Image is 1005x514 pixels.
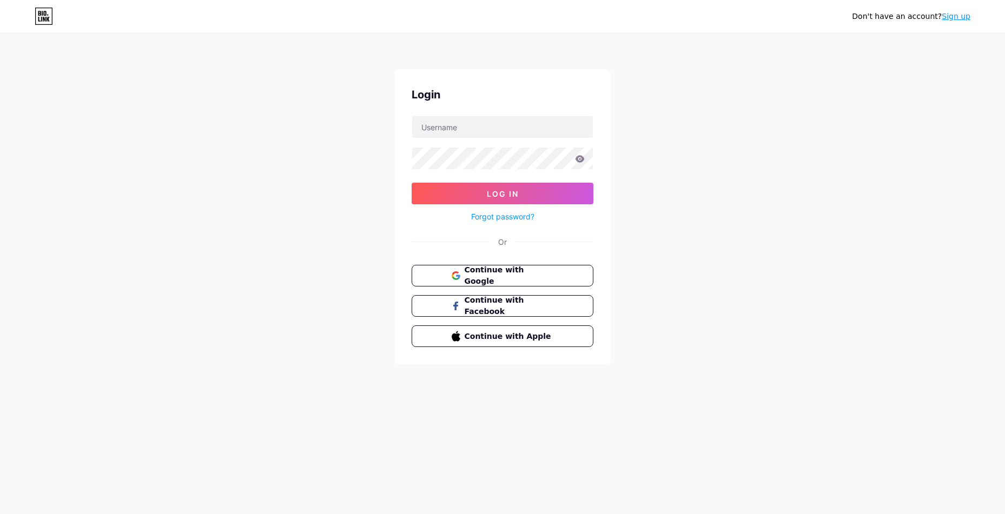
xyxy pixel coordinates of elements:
[852,11,970,22] div: Don't have an account?
[412,183,593,204] button: Log In
[465,331,554,342] span: Continue with Apple
[465,295,554,317] span: Continue with Facebook
[412,325,593,347] button: Continue with Apple
[942,12,970,21] a: Sign up
[412,295,593,317] button: Continue with Facebook
[412,265,593,286] button: Continue with Google
[465,264,554,287] span: Continue with Google
[471,211,534,222] a: Forgot password?
[498,236,507,248] div: Or
[412,116,593,138] input: Username
[412,86,593,103] div: Login
[487,189,519,198] span: Log In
